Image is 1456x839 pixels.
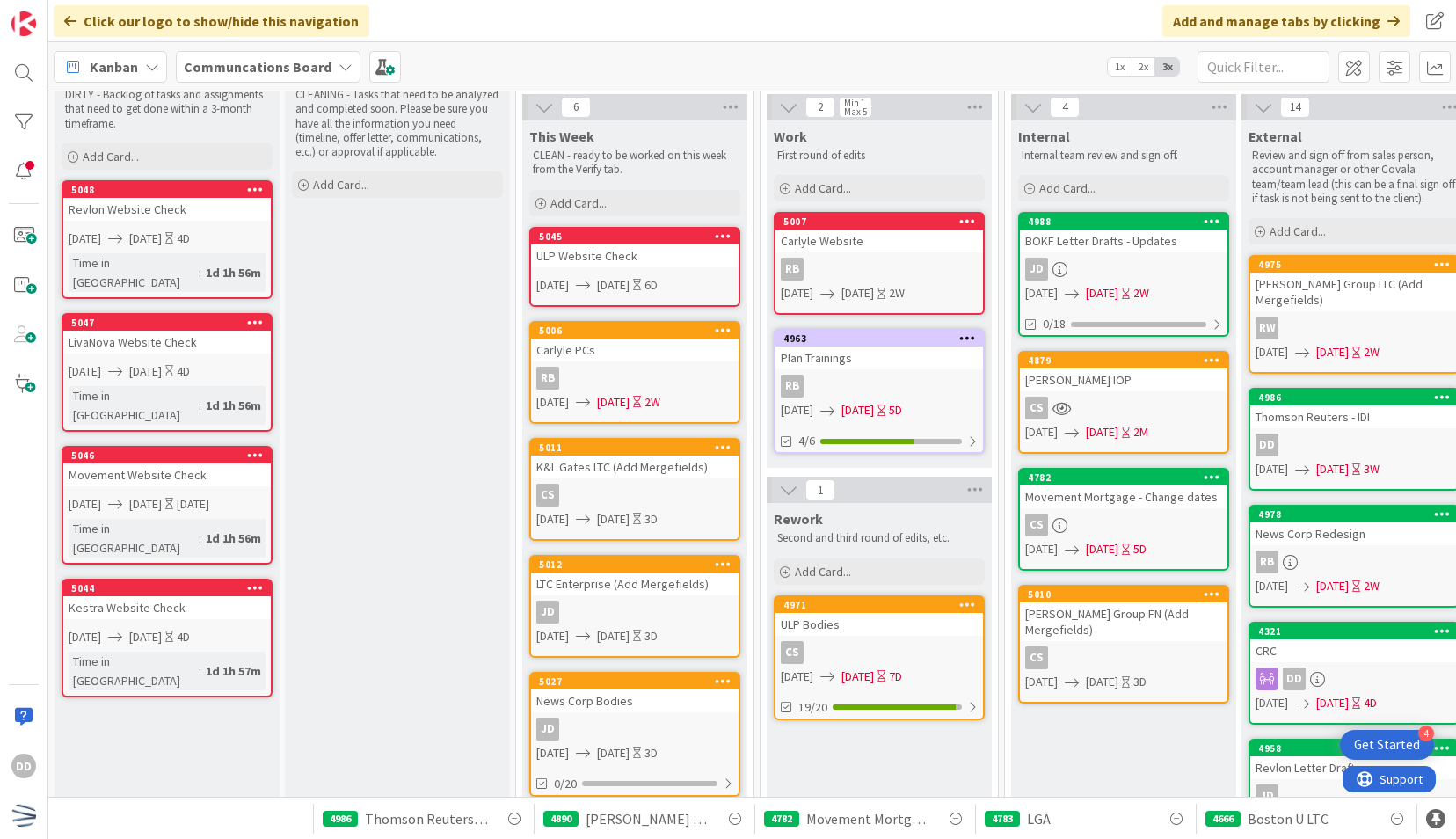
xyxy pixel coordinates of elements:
[781,668,813,686] span: [DATE]
[62,313,273,432] a: 5047LivaNova Website Check[DATE][DATE]4DTime in [GEOGRAPHIC_DATA]:1d 1h 56m
[1020,470,1227,508] div: 4782Movement Mortgage - Change dates
[90,56,138,77] span: Kanban
[1018,128,1070,145] span: Internal
[841,401,874,419] span: [DATE]
[1018,351,1229,454] a: 4879[PERSON_NAME] IOPCS[DATE][DATE]2M
[775,230,983,252] div: Carlyle Website
[781,401,813,419] span: [DATE]
[985,811,1020,827] div: 4783
[539,441,739,454] div: 5011
[63,198,271,221] div: Revlon Website Check
[37,3,80,24] span: Support
[531,440,739,478] div: 5011K&L Gates LTC (Add Mergefields)
[1316,343,1349,361] span: [DATE]
[313,177,369,193] span: Add Card...
[531,484,739,507] div: CS
[531,440,739,456] div: 5011
[1354,736,1420,754] div: Get Started
[1108,58,1132,76] span: 1x
[1364,694,1377,712] div: 4D
[177,495,209,514] div: [DATE]
[199,263,201,282] span: :
[529,321,740,424] a: 5006Carlyle PCsRB[DATE][DATE]2W
[1256,577,1288,595] span: [DATE]
[83,149,139,164] span: Add Card...
[71,582,271,595] div: 5044
[536,744,569,762] span: [DATE]
[63,580,271,619] div: 5044Kestra Website Check
[69,628,101,646] span: [DATE]
[1256,460,1288,478] span: [DATE]
[1133,423,1148,441] div: 2M
[1025,284,1058,303] span: [DATE]
[1018,585,1229,704] a: 5010[PERSON_NAME] Group FN (Add Mergefields)CS[DATE][DATE]3D
[1340,730,1434,760] div: Open Get Started checklist, remaining modules: 4
[597,744,630,762] span: [DATE]
[775,597,983,613] div: 4971
[536,276,569,295] span: [DATE]
[184,58,331,76] b: Communcations Board
[63,315,271,354] div: 5047LivaNova Website Check
[1086,673,1118,691] span: [DATE]
[63,182,271,198] div: 5048
[1025,514,1048,536] div: CS
[539,558,739,571] div: 5012
[774,128,807,145] span: Work
[536,367,559,390] div: RB
[777,149,981,163] p: First round of edits
[1018,212,1229,337] a: 4988BOKF Letter Drafts - UpdatesJD[DATE][DATE]2W0/18
[841,284,874,303] span: [DATE]
[805,97,835,118] span: 2
[586,808,710,829] span: [PERSON_NAME] - new timeline & Updates
[69,253,199,292] div: Time in [GEOGRAPHIC_DATA]
[1270,223,1326,239] span: Add Card...
[1025,673,1058,691] span: [DATE]
[597,393,630,412] span: [DATE]
[531,456,739,478] div: K&L Gates LTC (Add Mergefields)
[844,98,865,107] div: Min 1
[1256,551,1278,573] div: RB
[1020,258,1227,281] div: JD
[177,628,190,646] div: 4D
[1020,214,1227,230] div: 4988
[62,579,273,697] a: 5044Kestra Website Check[DATE][DATE]4DTime in [GEOGRAPHIC_DATA]:1d 1h 57m
[1039,180,1096,196] span: Add Card...
[201,529,266,548] div: 1d 1h 56m
[1020,230,1227,252] div: BOKF Letter Drafts - Updates
[71,317,271,329] div: 5047
[1020,214,1227,252] div: 4988BOKF Letter Drafts - Updates
[1256,784,1278,807] div: JD
[1020,646,1227,669] div: CS
[69,519,199,558] div: Time in [GEOGRAPHIC_DATA]
[529,672,740,797] a: 5027News Corp BodiesJD[DATE][DATE]3D0/20
[775,258,983,281] div: RB
[889,401,902,419] div: 5D
[531,229,739,244] div: 5045
[201,396,266,415] div: 1d 1h 56m
[1020,353,1227,368] div: 4879
[531,573,739,595] div: LTC Enterprise (Add Mergefields)
[644,627,658,646] div: 3D
[1205,811,1241,827] div: 4666
[1155,58,1179,76] span: 3x
[531,674,739,689] div: 5027
[1025,540,1058,558] span: [DATE]
[1022,149,1226,163] p: Internal team review and sign off.
[781,641,804,664] div: CS
[129,628,162,646] span: [DATE]
[539,230,739,243] div: 5045
[201,263,266,282] div: 1d 1h 56m
[531,244,739,267] div: ULP Website Check
[1256,343,1288,361] span: [DATE]
[177,362,190,381] div: 4D
[1249,128,1302,145] span: External
[798,698,827,717] span: 19/20
[531,689,739,712] div: News Corp Bodies
[1028,471,1227,484] div: 4782
[1316,694,1349,712] span: [DATE]
[531,674,739,712] div: 5027News Corp Bodies
[1086,284,1118,303] span: [DATE]
[531,718,739,741] div: JD
[536,510,569,529] span: [DATE]
[69,386,199,425] div: Time in [GEOGRAPHIC_DATA]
